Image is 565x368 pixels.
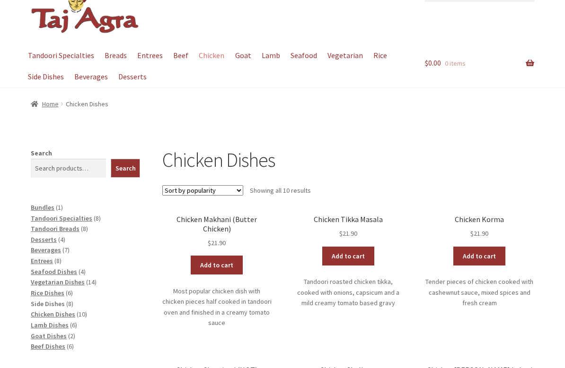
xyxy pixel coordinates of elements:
[31,203,54,212] a: Bundles
[31,100,59,108] a: Home
[100,45,131,66] a: Breads
[31,267,77,276] a: Seafood Dishes
[111,159,141,178] button: Search
[58,203,61,212] span: 1
[31,289,64,297] a: Rice Dishes
[70,332,73,340] span: 2
[31,246,61,254] a: Beverages
[470,229,488,238] bdi: 21.90
[339,229,343,238] span: $
[250,183,311,198] p: Showing all 10 results
[208,239,211,247] span: $
[31,342,65,351] a: Beef Dishes
[114,66,151,87] a: Desserts
[80,267,84,276] span: 4
[79,310,85,318] span: 10
[162,286,272,329] p: Most popular chicken dish with chicken pieces half cooked in tandoori oven and finished in a crea...
[470,229,474,238] span: $
[31,214,92,223] a: Tandoori Specialties
[169,45,193,66] a: Beef
[286,45,321,66] a: Seafood
[23,45,98,66] a: Tandoori Specialties
[257,45,284,66] a: Lamb
[425,215,534,239] a: Chicken Korma $21.90
[68,289,71,297] span: 6
[425,58,441,68] span: 0.00
[83,224,86,233] span: 8
[64,246,68,254] span: 7
[31,159,106,178] input: Search products…
[23,66,68,87] a: Side Dishes
[425,215,534,224] h2: Chicken Korma
[31,99,534,110] nav: breadcrumbs
[31,224,79,233] a: Tandoori Breads
[162,148,534,172] h1: Chicken Dishes
[293,215,403,239] a: Chicken Tikka Masala $21.90
[72,321,75,329] span: 6
[31,278,85,286] a: Vegetarian Dishes
[56,257,60,265] span: 8
[208,239,226,247] bdi: 21.90
[369,45,392,66] a: Rice
[425,58,428,68] span: $
[230,45,256,66] a: Goat
[425,276,534,308] p: Tender pieces of chicken cooked with cashewnut sauce, mixed spices and fresh cream
[31,257,53,265] a: Entrees
[31,149,52,157] label: Search
[31,310,75,318] a: Chicken Dishes
[31,332,67,340] a: Goat Dishes
[59,99,66,110] span: /
[31,235,57,244] a: Desserts
[425,45,534,82] a: $0.00 0 items
[194,45,229,66] a: Chicken
[339,229,357,238] bdi: 21.90
[31,45,403,87] nav: Primary Navigation
[88,278,95,286] span: 14
[323,45,368,66] a: Vegetarian
[96,214,99,223] span: 8
[453,247,505,265] a: Add to cart: “Chicken Korma”
[162,215,272,233] h2: Chicken Makhani (Butter Chicken)
[445,59,466,68] span: 0 items
[322,247,374,265] a: Add to cart: “Chicken Tikka Masala”
[293,276,403,308] p: Tandoori roasted chicken tikka, cooked with onions, capsicum and a mild creamy tomato based gravy
[191,256,243,274] a: Add to cart: “Chicken Makhani (Butter Chicken)”
[162,215,272,248] a: Chicken Makhani (Butter Chicken) $21.90
[132,45,167,66] a: Entrees
[68,300,71,308] span: 8
[162,185,243,196] select: Shop order
[69,342,72,351] span: 6
[293,215,403,224] h2: Chicken Tikka Masala
[31,300,65,308] a: Side Dishes
[60,235,63,244] span: 4
[70,66,112,87] a: Beverages
[31,321,69,329] a: Lamb Dishes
